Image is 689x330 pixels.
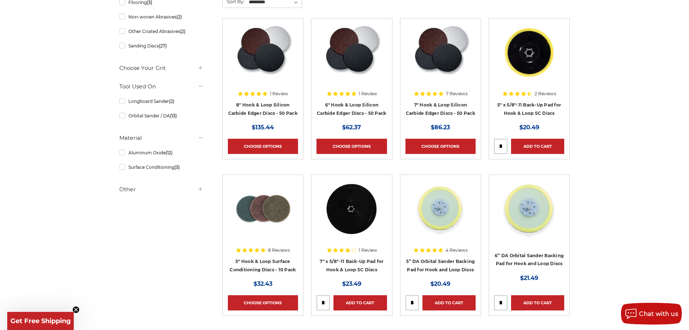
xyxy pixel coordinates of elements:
img: Silicon Carbide 8" Hook & Loop Edger Discs [234,24,292,82]
span: $62.37 [342,124,361,131]
a: Add to Cart [333,295,387,310]
a: 5" x 5/8"-11 Back-Up Pad for Hook & Loop SC Discs [497,102,561,116]
h5: Material [119,134,203,142]
a: Choose Options [316,139,387,154]
span: $20.49 [430,280,450,287]
span: (3) [174,164,180,170]
span: $21.49 [520,275,538,281]
a: Silicon Carbide 6" Hook & Loop Edger Discs [316,24,387,94]
span: 1 Review [270,92,288,96]
a: Other Coated Abrasives [119,25,203,38]
span: Chat with us [639,310,678,317]
a: Aluminum Oxide [119,146,203,159]
a: Choose Options [228,139,298,154]
span: $86.23 [431,124,450,131]
a: Add to Cart [422,295,476,310]
a: Add to Cart [511,295,564,310]
a: 7" Hook & Loop Silicon Carbide Edger Discs - 50 Pack [406,102,475,116]
img: Silicon Carbide 6" Hook & Loop Edger Discs [322,24,381,82]
a: 8" Hook & Loop Silicon Carbide Edger Discs - 50 Pack [228,102,298,116]
a: 6” DA Orbital Sander Backing Pad for Hook and Loop Discs [494,180,564,250]
span: 4 Reviews [446,248,468,252]
a: 7" x 5/8"-11 Back-Up Pad for Hook & Loop SC Discs [316,180,387,250]
h5: Choose Your Grit [119,64,203,72]
span: $20.49 [519,124,539,131]
span: (13) [170,113,177,118]
img: 5” DA Orbital Sander Backing Pad for Hook and Loop Discs [412,180,469,238]
span: 8 Reviews [268,248,290,252]
a: 5 inch surface conditioning discs [228,180,298,250]
img: 5 inch surface conditioning discs [234,180,292,238]
span: (2) [176,14,182,20]
img: 5" x 5/8"-11 Back-Up Pad for Hook & Loop SC Discs [500,24,558,82]
a: Choose Options [405,139,476,154]
a: 5" Hook & Loop Surface Conditioning Discs - 10 Pack [230,259,296,272]
a: 5” DA Orbital Sander Backing Pad for Hook and Loop Discs [405,180,476,250]
span: (27) [159,43,167,49]
span: 7 Reviews [446,92,468,96]
a: Choose Options [228,295,298,310]
span: 1 Review [359,248,377,252]
a: Sanding Discs [119,39,203,52]
a: 7" x 5/8"-11 Back-Up Pad for Hook & Loop SC Discs [320,259,383,272]
button: Chat with us [621,303,682,325]
span: (2) [180,29,186,34]
span: (12) [166,150,173,155]
a: Add to Cart [511,139,564,154]
h5: Other [119,185,203,194]
a: Silicon Carbide 8" Hook & Loop Edger Discs [228,24,298,94]
a: 5” DA Orbital Sander Backing Pad for Hook and Loop Discs [406,259,475,272]
a: 6” DA Orbital Sander Backing Pad for Hook and Loop Discs [495,253,563,267]
a: 5" x 5/8"-11 Back-Up Pad for Hook & Loop SC Discs [494,24,564,94]
a: Silicon Carbide 7" Hook & Loop Edger Discs [405,24,476,94]
a: Non-woven Abrasives [119,11,203,23]
button: Close teaser [72,306,80,313]
span: $135.44 [252,124,274,131]
span: (2) [169,99,174,104]
a: 6" Hook & Loop Silicon Carbide Edger Discs - 50 Pack [317,102,386,116]
div: Get Free ShippingClose teaser [7,312,74,330]
a: Orbital Sander / DA [119,109,203,122]
span: $23.49 [342,280,361,287]
span: Get Free Shipping [10,317,71,325]
img: 6” DA Orbital Sander Backing Pad for Hook and Loop Discs [500,180,558,238]
img: 7" x 5/8"-11 Back-Up Pad for Hook & Loop SC Discs [323,180,380,238]
span: 2 Reviews [535,92,556,96]
a: Surface Conditioning [119,161,203,174]
img: Silicon Carbide 7" Hook & Loop Edger Discs [411,24,470,82]
h5: Tool Used On [119,82,203,91]
span: 1 Review [359,92,377,96]
a: Longboard Sander [119,95,203,108]
span: $32.43 [254,280,272,287]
